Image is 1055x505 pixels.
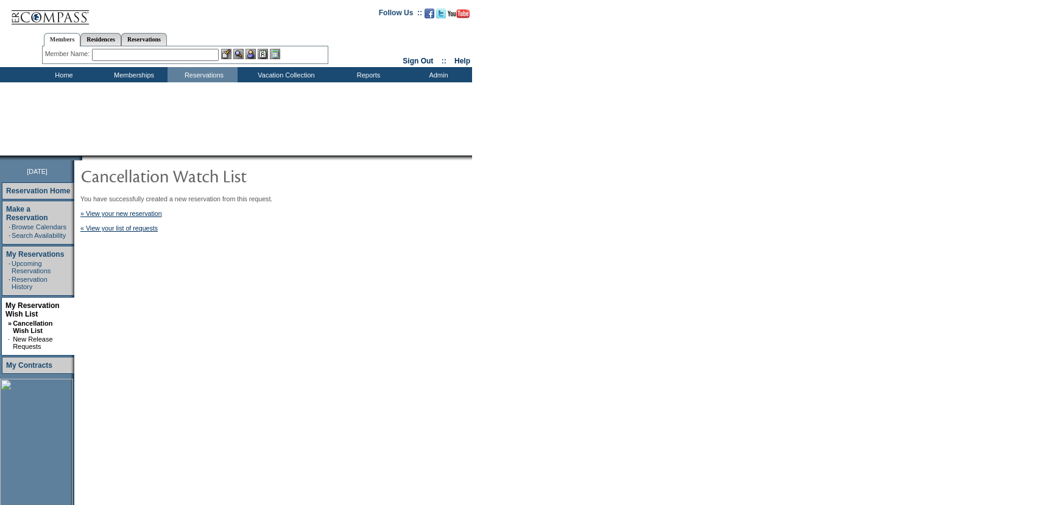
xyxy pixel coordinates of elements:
img: pgTtlCancellationNotification.gif [80,163,324,188]
td: Reports [332,67,402,82]
a: Upcoming Reservations [12,260,51,274]
td: · [9,260,10,274]
td: Vacation Collection [238,67,332,82]
img: Subscribe to our YouTube Channel [448,9,470,18]
img: promoShadowLeftCorner.gif [78,156,82,160]
td: Memberships [97,67,168,82]
b: » [8,320,12,327]
a: Sign Out [403,57,433,65]
td: Follow Us :: [379,7,422,22]
a: Members [44,33,81,46]
a: Become our fan on Facebook [425,12,434,20]
img: b_edit.gif [221,49,231,59]
img: Follow us on Twitter [436,9,446,18]
img: Become our fan on Facebook [425,9,434,18]
img: Impersonate [245,49,256,59]
a: Help [454,57,470,65]
td: Admin [402,67,472,82]
img: blank.gif [82,156,83,160]
a: My Reservations [6,250,64,259]
span: You have successfully created a new reservation from this request. [80,195,272,202]
td: · [8,335,12,350]
td: Home [27,67,97,82]
td: Reservations [168,67,238,82]
a: » View your new reservation [80,210,162,217]
a: My Contracts [6,361,52,370]
a: My Reservation Wish List [5,301,60,318]
td: · [9,232,10,239]
img: View [233,49,244,59]
td: · [9,223,10,231]
a: Cancellation Wish List [13,320,52,334]
a: Subscribe to our YouTube Channel [448,12,470,20]
a: Browse Calendars [12,223,66,231]
a: Reservation Home [6,187,70,195]
div: Member Name: [45,49,92,59]
td: · [9,276,10,290]
img: Reservations [258,49,268,59]
img: b_calculator.gif [270,49,280,59]
a: New Release Requests [13,335,52,350]
a: Reservations [121,33,167,46]
a: Search Availability [12,232,66,239]
a: Reservation History [12,276,48,290]
a: Make a Reservation [6,205,48,222]
a: Follow us on Twitter [436,12,446,20]
a: « View your list of requests [80,224,158,232]
a: Residences [80,33,121,46]
span: :: [442,57,446,65]
span: [DATE] [27,168,48,175]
